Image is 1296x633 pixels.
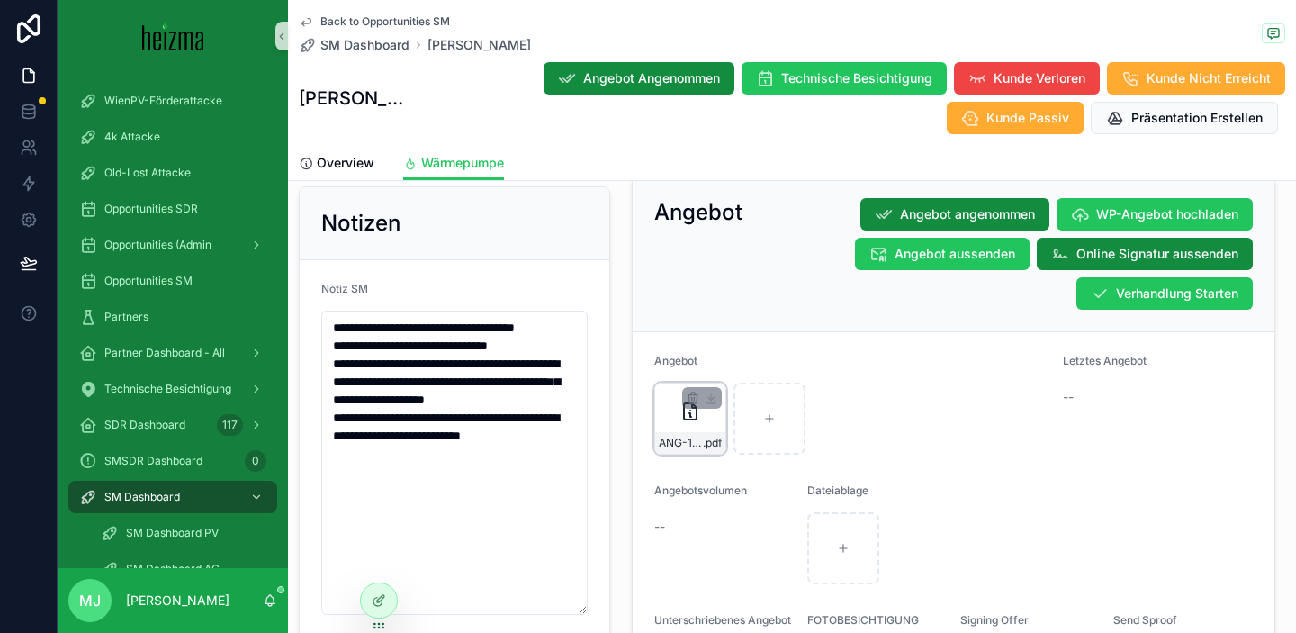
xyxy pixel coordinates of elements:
[1107,62,1285,95] button: Kunde Nicht Erreicht
[104,346,225,360] span: Partner Dashboard - All
[90,553,277,585] a: SM Dashboard AC
[320,36,409,54] span: SM Dashboard
[807,484,868,497] span: Dateiablage
[1147,69,1271,87] span: Kunde Nicht Erreicht
[703,436,722,450] span: .pdf
[104,238,211,252] span: Opportunities (Admin
[654,354,697,367] span: Angebot
[299,86,415,111] h1: [PERSON_NAME]
[654,198,742,227] h2: Angebot
[960,613,1029,627] span: Signing Offer
[994,69,1085,87] span: Kunde Verloren
[104,490,180,504] span: SM Dashboard
[217,414,243,436] div: 117
[654,484,747,497] span: Angebotsvolumen
[860,198,1049,231] button: Angebot angenommen
[68,85,277,117] a: WienPV-Förderattacke
[742,62,947,95] button: Technische Besichtigung
[68,121,277,153] a: 4k Attacke
[427,36,531,54] a: [PERSON_NAME]
[1131,109,1263,127] span: Präsentation Erstellen
[68,481,277,513] a: SM Dashboard
[421,154,504,172] span: Wärmepumpe
[299,14,450,29] a: Back to Opportunities SM
[126,592,229,610] p: [PERSON_NAME]
[79,590,101,611] span: MJ
[68,193,277,225] a: Opportunities SDR
[1063,354,1147,367] span: Letztes Angebot
[245,450,266,472] div: 0
[104,202,198,216] span: Opportunities SDR
[1113,613,1177,627] span: Send Sproof
[1076,245,1238,263] span: Online Signatur aussenden
[104,274,193,288] span: Opportunities SM
[126,562,220,576] span: SM Dashboard AC
[68,409,277,441] a: SDR Dashboard117
[781,69,932,87] span: Technische Besichtigung
[126,526,219,540] span: SM Dashboard PV
[1057,198,1253,231] button: WP-Angebot hochladen
[104,310,148,324] span: Partners
[68,301,277,333] a: Partners
[895,245,1015,263] span: Angebot aussenden
[68,373,277,405] a: Technische Besichtigung
[321,209,400,238] h2: Notizen
[855,238,1030,270] button: Angebot aussenden
[1116,285,1238,303] span: Verhandlung Starten
[90,517,277,549] a: SM Dashboard PV
[583,69,720,87] span: Angebot Angenommen
[68,337,277,369] a: Partner Dashboard - All
[1091,102,1278,134] button: Präsentation Erstellen
[317,154,374,172] span: Overview
[299,36,409,54] a: SM Dashboard
[544,62,734,95] button: Angebot Angenommen
[1037,238,1253,270] button: Online Signatur aussenden
[58,72,288,568] div: scrollable content
[104,94,222,108] span: WienPV-Förderattacke
[1076,277,1253,310] button: Verhandlung Starten
[654,613,791,627] span: Unterschriebenes Angebot
[299,147,374,183] a: Overview
[1063,388,1074,406] span: --
[68,157,277,189] a: Old-Lost Attacke
[68,229,277,261] a: Opportunities (Admin
[68,265,277,297] a: Opportunities SM
[654,518,665,536] span: --
[104,454,202,468] span: SMSDR Dashboard
[954,62,1100,95] button: Kunde Verloren
[321,282,368,295] span: Notiz SM
[900,205,1035,223] span: Angebot angenommen
[986,109,1069,127] span: Kunde Passiv
[403,147,504,181] a: Wärmepumpe
[104,382,231,396] span: Technische Besichtigung
[104,418,185,432] span: SDR Dashboard
[104,166,191,180] span: Old-Lost Attacke
[142,22,204,50] img: App logo
[947,102,1084,134] button: Kunde Passiv
[659,436,703,450] span: ANG-12960-Bonell-2025-09-08
[320,14,450,29] span: Back to Opportunities SM
[104,130,160,144] span: 4k Attacke
[68,445,277,477] a: SMSDR Dashboard0
[1096,205,1238,223] span: WP-Angebot hochladen
[807,613,919,627] span: FOTOBESICHTIGUNG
